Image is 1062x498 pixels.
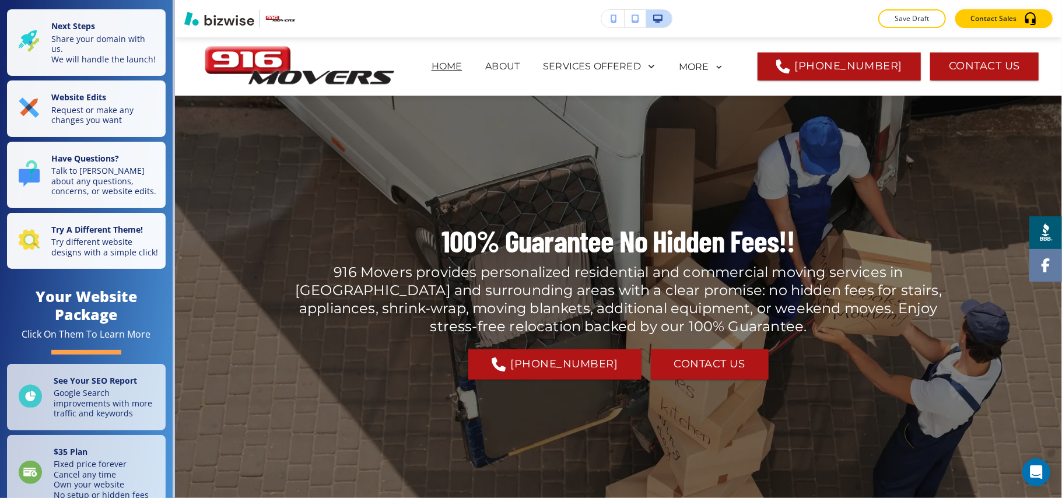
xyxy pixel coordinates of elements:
p: ABOUT [485,59,520,73]
button: Have Questions?Talk to [PERSON_NAME] about any questions, concerns, or website edits. [7,142,166,208]
p: 916 Movers provides personalized residential and commercial moving services in [GEOGRAPHIC_DATA] ... [278,263,960,336]
p: Save Draft [893,13,931,24]
h1: 100% Guarantee No Hidden Fees!! [441,221,795,261]
img: 916 Movers [198,43,401,89]
h4: Your Website Package [7,287,166,324]
button: CONTACT US [651,349,769,380]
strong: Try A Different Theme! [51,224,143,235]
div: MORE [678,57,739,75]
img: Your Logo [265,15,296,22]
a: Social media link to facebook account [1029,249,1062,282]
button: CONTACT US [930,52,1039,80]
p: SERVICES OFFERED [543,59,641,73]
button: Website EditsRequest or make any changes you want [7,80,166,137]
strong: $ 35 Plan [54,446,87,457]
div: Click On Them To Learn More [22,328,151,341]
button: Next StepsShare your domain with us.We will handle the launch! [7,9,166,76]
p: Request or make any changes you want [51,105,159,125]
strong: Have Questions? [51,153,119,164]
p: Share your domain with us. We will handle the launch! [51,34,159,65]
a: [PHONE_NUMBER] [468,349,641,380]
strong: Website Edits [51,92,106,103]
p: HOME [432,59,462,73]
div: Open Intercom Messenger [1022,458,1050,486]
p: Google Search improvements with more traffic and keywords [54,388,159,419]
strong: Next Steps [51,20,95,31]
a: [PHONE_NUMBER] [758,52,921,80]
img: Bizwise Logo [184,12,254,26]
strong: See Your SEO Report [54,375,137,386]
p: Try different website designs with a simple click! [51,237,159,257]
button: Save Draft [878,9,946,28]
p: Talk to [PERSON_NAME] about any questions, concerns, or website edits. [51,166,159,197]
button: Contact Sales [955,9,1053,28]
p: Contact Sales [970,13,1017,24]
a: See Your SEO ReportGoogle Search improvements with more traffic and keywords [7,364,166,430]
button: Try A Different Theme!Try different website designs with a simple click! [7,213,166,269]
p: MORE [679,62,709,72]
